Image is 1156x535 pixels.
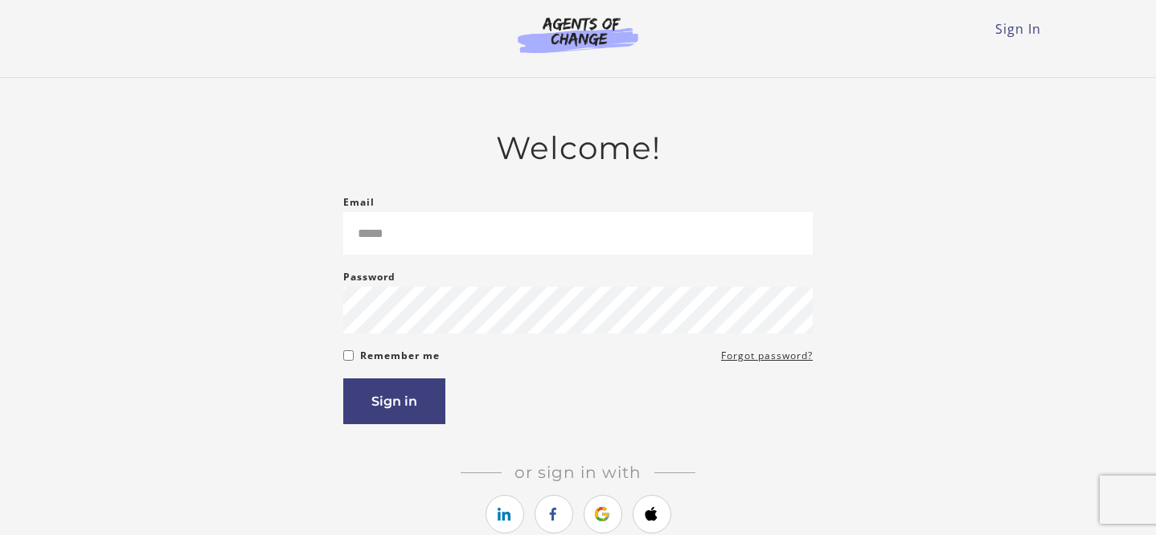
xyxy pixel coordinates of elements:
h2: Welcome! [343,129,813,167]
a: https://courses.thinkific.com/users/auth/apple?ss%5Breferral%5D=&ss%5Buser_return_to%5D=https%3A%... [633,495,671,533]
label: Email [343,193,375,212]
label: Remember me [360,346,440,366]
a: https://courses.thinkific.com/users/auth/facebook?ss%5Breferral%5D=&ss%5Buser_return_to%5D=https%... [535,495,573,533]
label: Password [343,267,396,287]
span: Or sign in with [502,463,654,482]
a: https://courses.thinkific.com/users/auth/linkedin?ss%5Breferral%5D=&ss%5Buser_return_to%5D=https%... [486,495,524,533]
button: Sign in [343,378,445,424]
a: Forgot password? [721,346,813,366]
a: Sign In [995,20,1041,38]
a: https://courses.thinkific.com/users/auth/google?ss%5Breferral%5D=&ss%5Buser_return_to%5D=https%3A... [584,495,622,533]
img: Agents of Change Logo [501,16,655,53]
